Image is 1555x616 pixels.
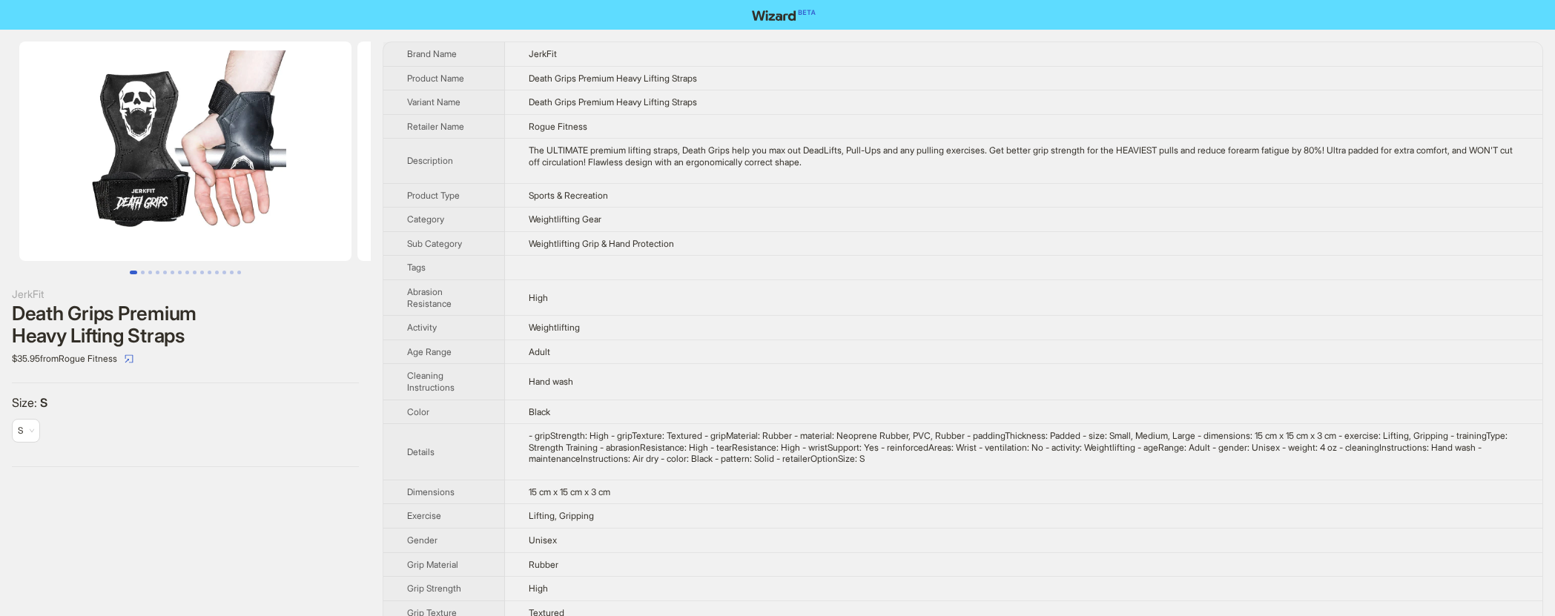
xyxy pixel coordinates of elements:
span: Tags [407,262,426,273]
span: Hand wash [529,376,573,387]
button: Go to slide 14 [230,271,234,274]
span: Grip Material [407,559,458,570]
span: S [18,425,23,436]
span: Rogue Fitness [529,121,587,132]
span: Brand Name [407,48,457,59]
img: Death Grips Premium Heavy Lifting Straps Death Grips Premium Heavy Lifting Straps image 2 [357,42,690,261]
span: Category [407,213,444,225]
button: Go to slide 4 [156,271,159,274]
button: Go to slide 10 [200,271,204,274]
button: Go to slide 2 [141,271,145,274]
span: Black [529,406,550,417]
span: available [18,420,34,442]
span: Grip Strength [407,583,461,594]
span: Cleaning Instructions [407,370,455,393]
span: Size : [12,395,40,410]
button: Go to slide 3 [148,271,152,274]
span: Death Grips Premium Heavy Lifting Straps [529,73,697,84]
span: Details [407,446,435,457]
span: Death Grips Premium Heavy Lifting Straps [529,96,697,107]
div: - gripStrength: High - gripTexture: Textured - gripMaterial: Rubber - material: Neoprene Rubber, ... [529,430,1519,465]
span: Product Type [407,190,460,201]
span: High [529,583,548,594]
div: JerkFit [12,286,359,302]
span: Unisex [529,534,557,546]
span: JerkFit [529,48,557,59]
span: select [125,354,133,363]
span: Weightlifting [529,322,580,333]
button: Go to slide 12 [215,271,219,274]
img: Death Grips Premium Heavy Lifting Straps Death Grips Premium Heavy Lifting Straps image 1 [19,42,351,261]
span: Sub Category [407,238,462,249]
span: Rubber [529,559,558,570]
span: High [529,292,548,303]
span: Abrasion Resistance [407,286,452,309]
span: Product Name [407,73,464,84]
span: Exercise [407,510,441,521]
span: S [40,395,47,410]
span: Lifting, Gripping [529,510,594,521]
button: Go to slide 9 [193,271,197,274]
span: Variant Name [407,96,460,107]
span: Weightlifting Gear [529,213,601,225]
button: Go to slide 15 [237,271,241,274]
span: Description [407,155,453,166]
span: Adult [529,346,550,357]
span: Color [407,406,429,417]
button: Go to slide 5 [163,271,167,274]
span: 15 cm x 15 cm x 3 cm [529,486,610,497]
button: Go to slide 8 [185,271,189,274]
span: Activity [407,322,437,333]
span: Gender [407,534,438,546]
span: Sports & Recreation [529,190,608,201]
div: $35.95 from Rogue Fitness [12,347,359,371]
button: Go to slide 13 [222,271,226,274]
span: Dimensions [407,486,455,497]
div: Death Grips Premium Heavy Lifting Straps [12,302,359,347]
span: Retailer Name [407,121,464,132]
button: Go to slide 1 [130,271,137,274]
button: Go to slide 11 [208,271,211,274]
span: Weightlifting Grip & Hand Protection [529,238,674,249]
span: Age Range [407,346,452,357]
button: Go to slide 6 [171,271,174,274]
div: The ULTIMATE premium lifting straps, Death Grips help you max out DeadLifts, Pull-Ups and any pul... [529,145,1519,168]
button: Go to slide 7 [178,271,182,274]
